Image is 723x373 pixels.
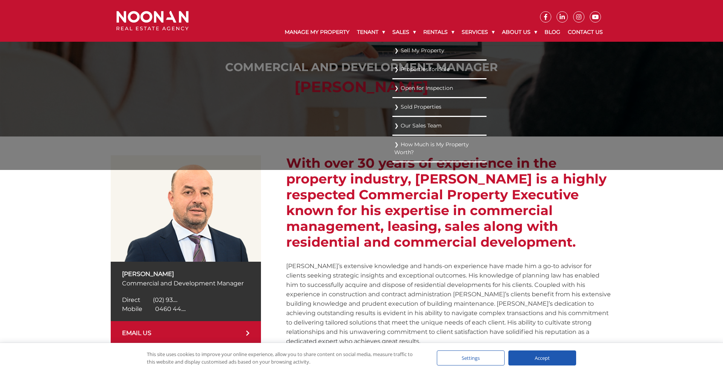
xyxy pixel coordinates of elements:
[281,23,353,42] a: Manage My Property
[122,296,177,303] a: Click to reveal phone number
[389,23,419,42] a: Sales
[394,83,485,93] a: Open for Inspection
[437,350,505,365] div: Settings
[122,279,250,288] p: Commercial and Development Manager
[286,261,612,346] p: [PERSON_NAME]’s extensive knowledge and hands-on experience have made him a go-to advisor for cli...
[122,269,250,279] p: [PERSON_NAME]
[147,350,422,365] div: This site uses cookies to improve your online experience, allow you to share content on social me...
[286,155,612,250] h2: With over 30 years of experience in the property industry, [PERSON_NAME] is a highly respected Co...
[419,23,458,42] a: Rentals
[394,139,485,158] a: How Much is My Property Worth?
[122,305,186,312] a: Click to reveal phone number
[111,155,261,262] img: Spiro Veldekis
[353,23,389,42] a: Tenant
[122,296,140,303] span: Direct
[541,23,564,42] a: Blog
[116,11,189,31] img: Noonan Real Estate Agency
[508,350,576,365] div: Accept
[394,45,485,56] a: Sell My Property
[394,64,485,74] a: Properties for Sale
[111,321,261,345] a: EMAIL US
[498,23,541,42] a: About Us
[153,296,177,303] span: (02) 93....
[155,305,186,312] span: 0460 44....
[564,23,607,42] a: Contact Us
[394,121,485,131] a: Our Sales Team
[122,305,142,312] span: Mobile
[458,23,498,42] a: Services
[394,102,485,112] a: Sold Properties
